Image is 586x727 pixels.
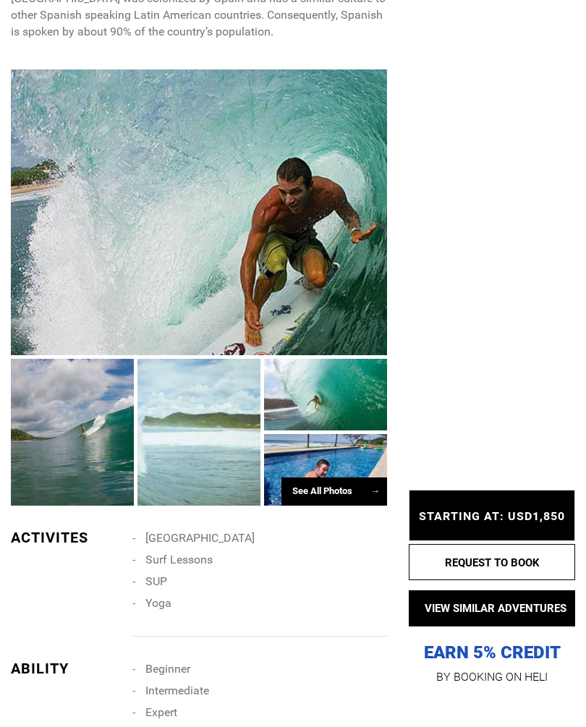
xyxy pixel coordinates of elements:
span: Yoga [145,596,171,610]
span: Intermediate [145,684,209,697]
span: [GEOGRAPHIC_DATA] [145,531,255,545]
span: Beginner [145,662,190,676]
span: Expert [145,705,177,719]
div: ABILITY [11,658,122,679]
span: → [370,485,380,496]
span: SUP [145,574,167,588]
span: STARTING AT: USD1,850 [419,509,565,523]
div: See All Photos [281,477,387,506]
button: VIEW SIMILAR ADVENTURES [409,590,575,626]
button: REQUEST TO BOOK [409,544,575,580]
p: BY BOOKING ON HELI [409,667,575,687]
div: ACTIVITES [11,527,122,548]
span: Surf Lessons [145,553,213,566]
p: EARN 5% CREDIT [409,501,575,664]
